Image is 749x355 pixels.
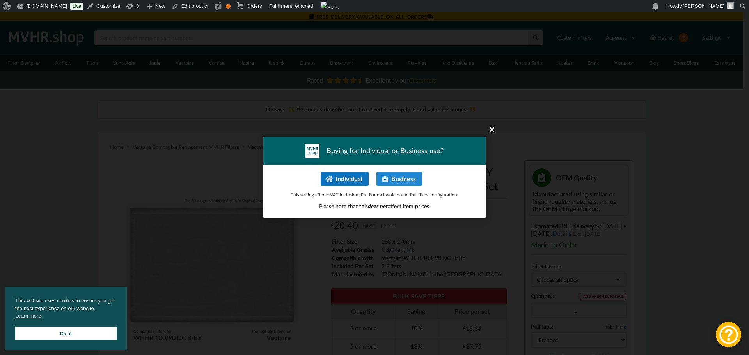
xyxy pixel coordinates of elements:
[15,312,41,320] a: cookies - Learn more
[368,203,388,209] span: does not
[15,327,117,340] a: Got it cookie
[226,4,231,9] div: OK
[305,144,319,158] img: mvhr-inverted.png
[327,146,444,155] span: Buying for Individual or Business use?
[683,3,724,9] span: [PERSON_NAME]
[70,3,83,10] a: Live
[321,172,369,186] button: Individual
[15,297,117,322] span: This website uses cookies to ensure you get the best experience on our website.
[269,3,313,9] span: Fulfillment: enabled
[272,191,477,198] p: This setting affects VAT inclusion, Pro Forma Invoices and Pull Tabs configuration.
[272,202,477,210] p: Please note that this affect item prices.
[376,172,422,186] button: Business
[5,287,127,350] div: cookieconsent
[321,2,339,14] img: Views over 48 hours. Click for more Jetpack Stats.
